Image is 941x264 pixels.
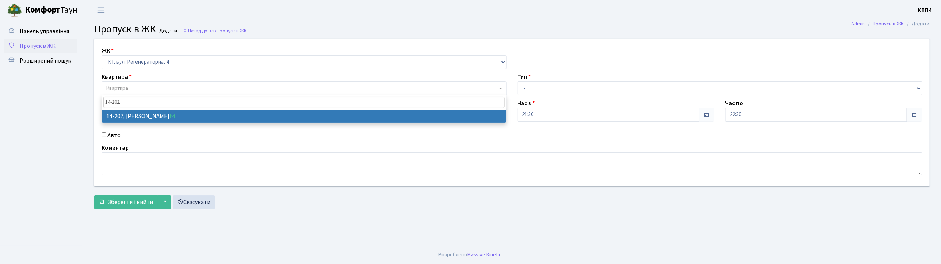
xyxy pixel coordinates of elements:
a: Назад до всіхПропуск в ЖК [183,27,247,34]
li: 14-202, [PERSON_NAME] [102,110,506,123]
li: Додати [904,20,930,28]
span: Таун [25,4,77,17]
a: Пропуск в ЖК [4,39,77,53]
a: Admin [852,20,865,28]
a: Скасувати [173,195,215,209]
span: Розширений пошук [19,57,71,65]
a: Панель управління [4,24,77,39]
label: Тип [518,72,531,81]
a: Пропуск в ЖК [873,20,904,28]
label: Час по [725,99,743,108]
a: Massive Kinetic [467,251,501,258]
a: Розширений пошук [4,53,77,68]
span: Пропуск в ЖК [19,42,56,50]
a: КПП4 [918,6,932,15]
span: Пропуск в ЖК [217,27,247,34]
label: ЖК [102,46,114,55]
nav: breadcrumb [841,16,941,32]
div: Розроблено . [438,251,503,259]
b: Комфорт [25,4,60,16]
label: Час з [518,99,535,108]
span: Квартира [106,85,128,92]
b: КПП4 [918,6,932,14]
span: Панель управління [19,27,69,35]
span: Пропуск в ЖК [94,22,156,36]
img: logo.png [7,3,22,18]
label: Коментар [102,143,129,152]
label: Квартира [102,72,132,81]
span: Зберегти і вийти [108,198,153,206]
label: Авто [107,131,121,140]
button: Зберегти і вийти [94,195,158,209]
button: Переключити навігацію [92,4,110,16]
small: Додати . [158,28,180,34]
